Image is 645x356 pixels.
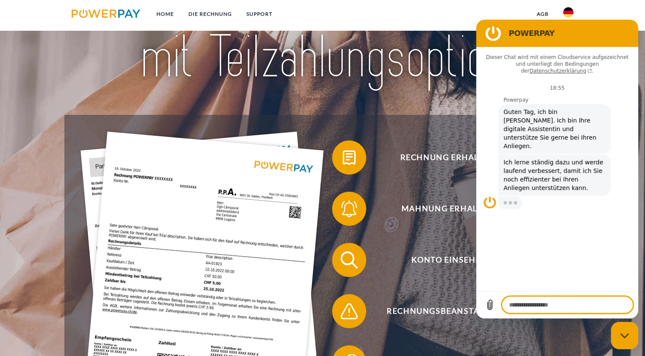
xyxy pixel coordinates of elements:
[476,20,638,318] iframe: Messaging-Fenster
[563,7,573,18] img: de
[149,6,181,22] a: Home
[338,249,360,271] img: qb_search.svg
[239,6,280,22] a: SUPPORT
[181,6,239,22] a: DIE RECHNUNG
[332,140,554,175] button: Rechnung erhalten?
[345,294,554,328] span: Rechnungsbeanstandung
[338,198,360,219] img: qb_bell.svg
[338,147,360,168] img: qb_bill.svg
[345,140,554,175] span: Rechnung erhalten?
[529,6,556,22] a: agb
[345,243,554,277] span: Konto einsehen
[332,192,554,226] button: Mahnung erhalten?
[611,322,638,349] iframe: Schaltfläche zum Öffnen des Messaging-Fensters; Konversation läuft
[72,9,140,18] img: logo-powerpay.svg
[332,243,554,277] button: Konto einsehen
[332,294,554,328] button: Rechnungsbeanstandung
[338,301,360,322] img: qb_warning.svg
[345,192,554,226] span: Mahnung erhalten?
